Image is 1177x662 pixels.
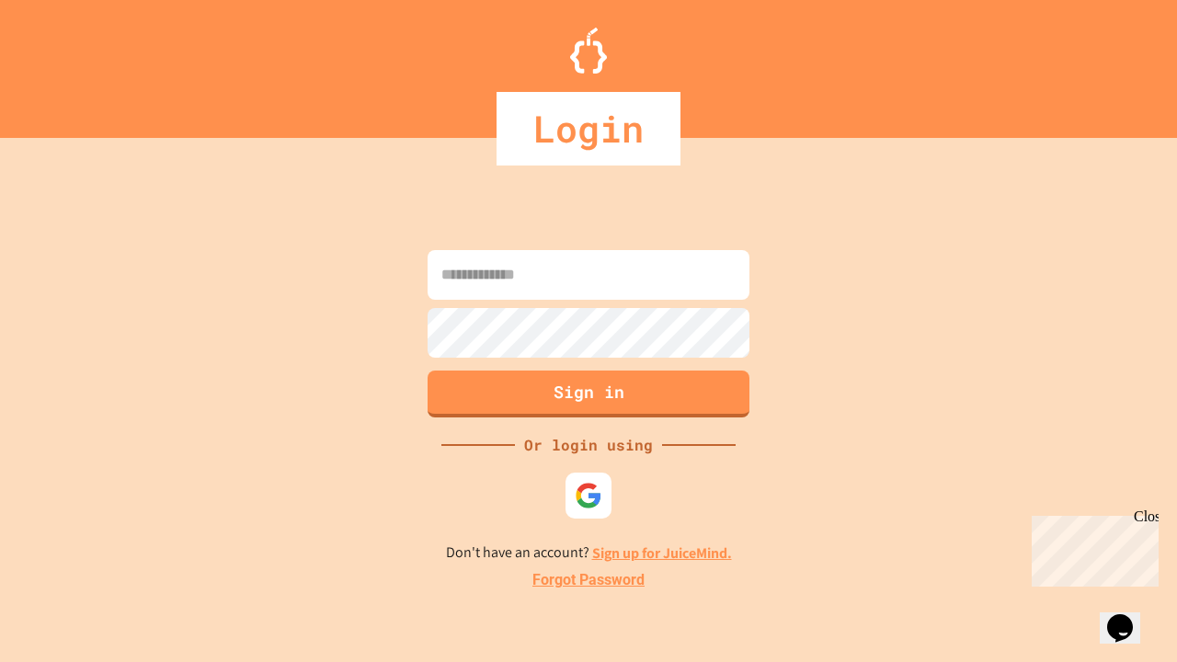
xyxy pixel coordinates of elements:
iframe: chat widget [1024,508,1159,587]
a: Sign up for JuiceMind. [592,543,732,563]
p: Don't have an account? [446,542,732,565]
a: Forgot Password [532,569,645,591]
div: Chat with us now!Close [7,7,127,117]
img: Logo.svg [570,28,607,74]
button: Sign in [428,371,749,417]
div: Login [497,92,680,165]
div: Or login using [515,434,662,456]
iframe: chat widget [1100,588,1159,644]
img: google-icon.svg [575,482,602,509]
